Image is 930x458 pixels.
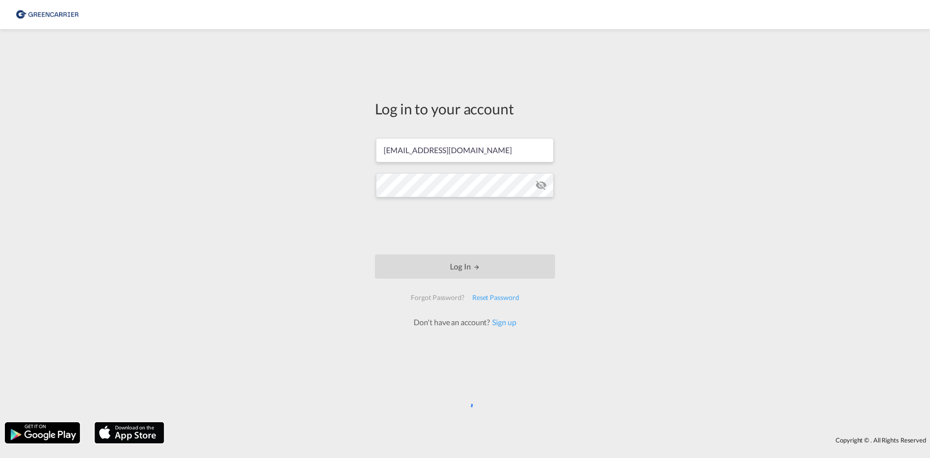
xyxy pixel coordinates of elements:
img: 8cf206808afe11efa76fcd1e3d746489.png [15,4,80,26]
iframe: reCAPTCHA [391,207,539,245]
div: Copyright © . All Rights Reserved [169,432,930,448]
a: Sign up [490,317,516,327]
div: Forgot Password? [407,289,468,306]
img: apple.png [93,421,165,444]
div: Don't have an account? [403,317,527,328]
div: Log in to your account [375,98,555,119]
input: Enter email/phone number [376,138,554,162]
md-icon: icon-eye-off [535,179,547,191]
div: Reset Password [468,289,523,306]
img: google.png [4,421,81,444]
button: LOGIN [375,254,555,279]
